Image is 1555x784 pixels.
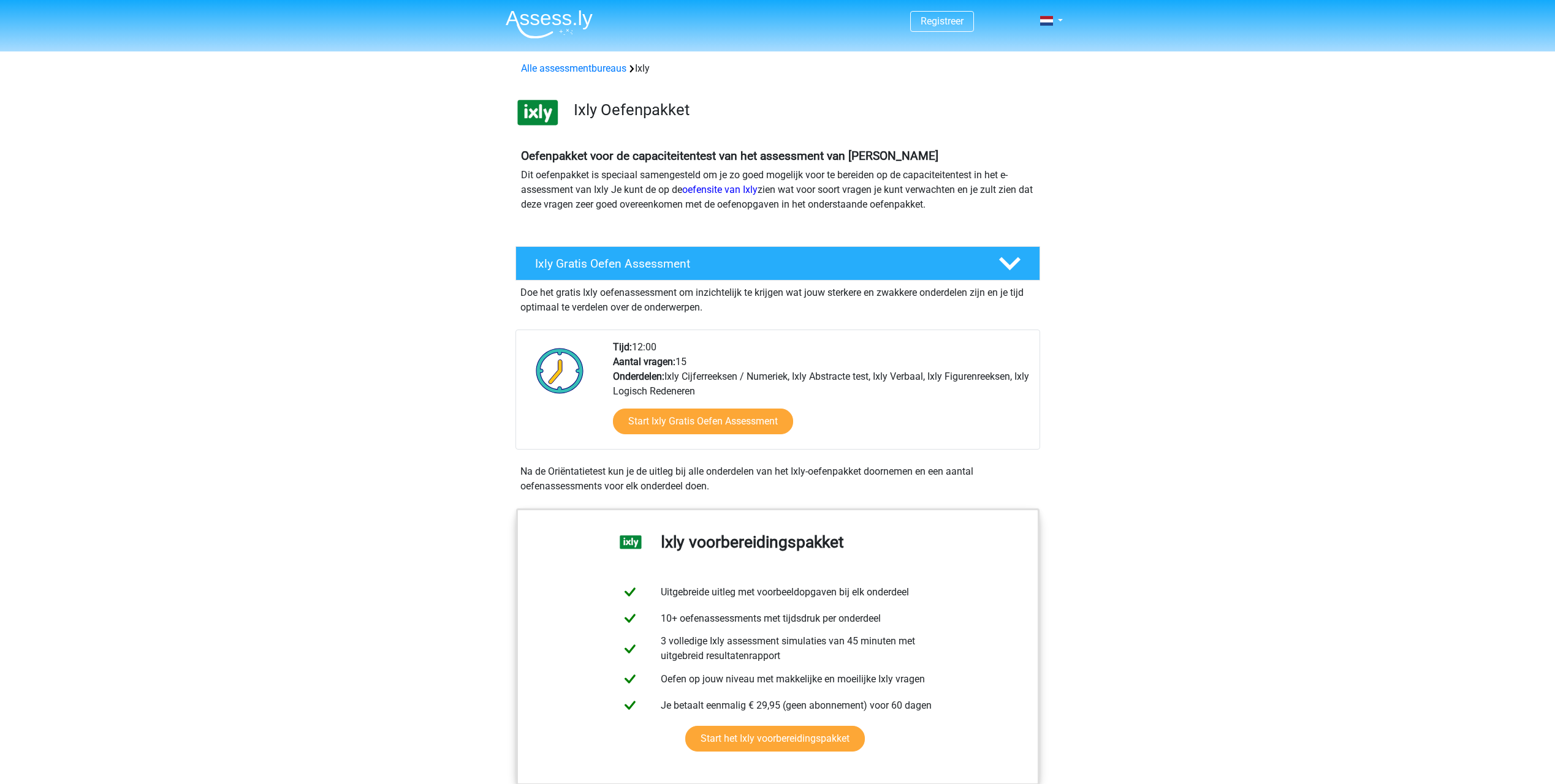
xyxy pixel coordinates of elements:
a: Ixly Gratis Oefen Assessment [511,246,1045,281]
img: ixly.png [516,91,560,134]
p: Dit oefenpakket is speciaal samengesteld om je zo goed mogelijk voor te bereiden op de capaciteit... [521,168,1035,212]
img: Assessly [506,10,593,39]
div: 12:00 15 Ixly Cijferreeksen / Numeriek, Ixly Abstracte test, Ixly Verbaal, Ixly Figurenreeksen, I... [604,340,1039,449]
b: Oefenpakket voor de capaciteitentest van het assessment van [PERSON_NAME] [521,149,938,163]
a: Alle assessmentbureaus [521,62,626,74]
div: Ixly [516,61,1040,76]
a: Start Ixly Gratis Oefen Assessment [613,409,793,434]
h4: Ixly Gratis Oefen Assessment [535,257,979,271]
b: Onderdelen: [613,371,664,382]
a: oefensite van Ixly [682,184,758,195]
a: Start het Ixly voorbereidingspakket [685,726,865,752]
img: Klok [529,340,591,401]
h3: Ixly Oefenpakket [574,100,1030,119]
div: Na de Oriëntatietest kun je de uitleg bij alle onderdelen van het Ixly-oefenpakket doornemen en e... [515,464,1040,494]
a: Registreer [921,15,964,27]
div: Doe het gratis Ixly oefenassessment om inzichtelijk te krijgen wat jouw sterkere en zwakkere onde... [515,281,1040,315]
b: Aantal vragen: [613,356,675,367]
b: Tijd: [613,341,632,353]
